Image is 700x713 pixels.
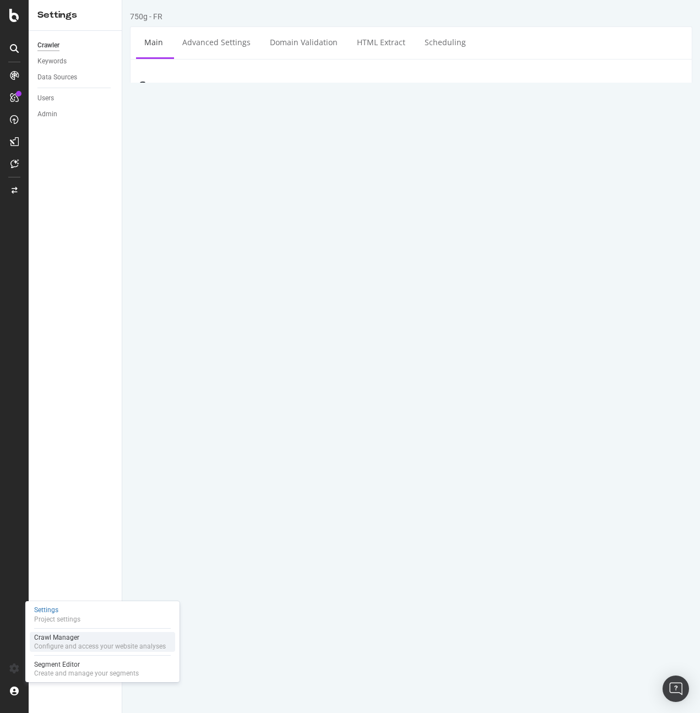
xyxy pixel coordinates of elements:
[37,72,77,83] div: Data Sources
[34,642,166,651] div: Configure and access your website analyses
[34,606,80,615] div: Settings
[34,615,80,624] div: Project settings
[37,40,59,51] div: Crawler
[139,27,224,57] a: Domain Validation
[30,604,175,625] a: SettingsProject settings
[37,93,54,104] div: Users
[37,109,114,120] a: Admin
[30,659,175,679] a: Segment EditorCreate and manage your segments
[37,9,113,21] div: Settings
[37,40,114,51] a: Crawler
[37,109,57,120] div: Admin
[34,633,166,642] div: Crawl Manager
[37,93,114,104] a: Users
[294,27,352,57] a: Scheduling
[17,79,561,93] h3: Scope
[34,660,139,669] div: Segment Editor
[52,27,137,57] a: Advanced Settings
[37,56,114,67] a: Keywords
[8,11,40,22] div: 750g - FR
[30,632,175,652] a: Crawl ManagerConfigure and access your website analyses
[226,27,291,57] a: HTML Extract
[34,669,139,678] div: Create and manage your segments
[14,27,49,57] a: Main
[37,72,114,83] a: Data Sources
[663,676,689,702] div: Open Intercom Messenger
[37,56,67,67] div: Keywords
